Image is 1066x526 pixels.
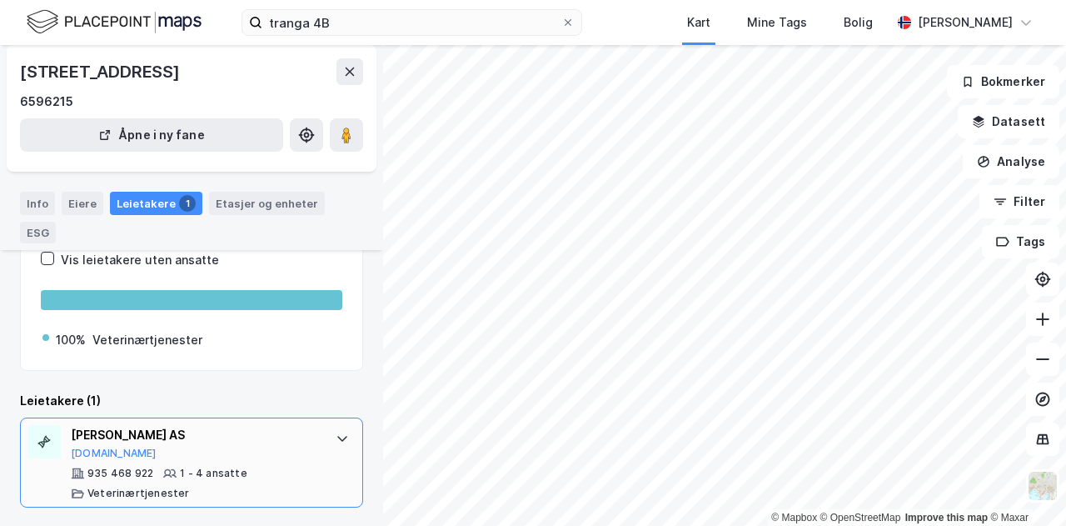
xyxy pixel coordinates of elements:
[20,222,56,243] div: ESG
[110,192,202,215] div: Leietakere
[20,92,73,112] div: 6596215
[61,250,219,270] div: Vis leietakere uten ansatte
[747,13,807,33] div: Mine Tags
[771,512,817,523] a: Mapbox
[71,447,157,460] button: [DOMAIN_NAME]
[982,225,1059,258] button: Tags
[87,487,190,500] div: Veterinærtjenester
[180,467,247,480] div: 1 - 4 ansatte
[905,512,988,523] a: Improve this map
[56,330,86,350] div: 100%
[820,512,901,523] a: OpenStreetMap
[990,512,1029,523] a: Maxar
[958,105,1059,138] button: Datasett
[947,65,1059,98] button: Bokmerker
[27,8,202,37] img: logo.f888ab2527a4732fd821a326f86c7f29.svg
[71,425,319,445] div: [PERSON_NAME] AS
[918,13,1013,33] div: [PERSON_NAME]
[179,195,196,212] div: 1
[92,330,202,350] div: Veterinærtjenester
[20,391,363,411] div: Leietakere (1)
[216,196,318,211] div: Etasjer og enheter
[20,192,55,215] div: Info
[963,145,1059,178] button: Analyse
[20,118,283,152] button: Åpne i ny fane
[87,467,153,480] div: 935 468 922
[687,13,710,33] div: Kart
[62,192,103,215] div: Eiere
[844,13,873,33] div: Bolig
[1027,470,1059,502] img: Z
[262,10,561,35] input: Søk på adresse, matrikkel, gårdeiere, leietakere eller personer
[20,58,183,85] div: [STREET_ADDRESS]
[979,185,1059,218] button: Filter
